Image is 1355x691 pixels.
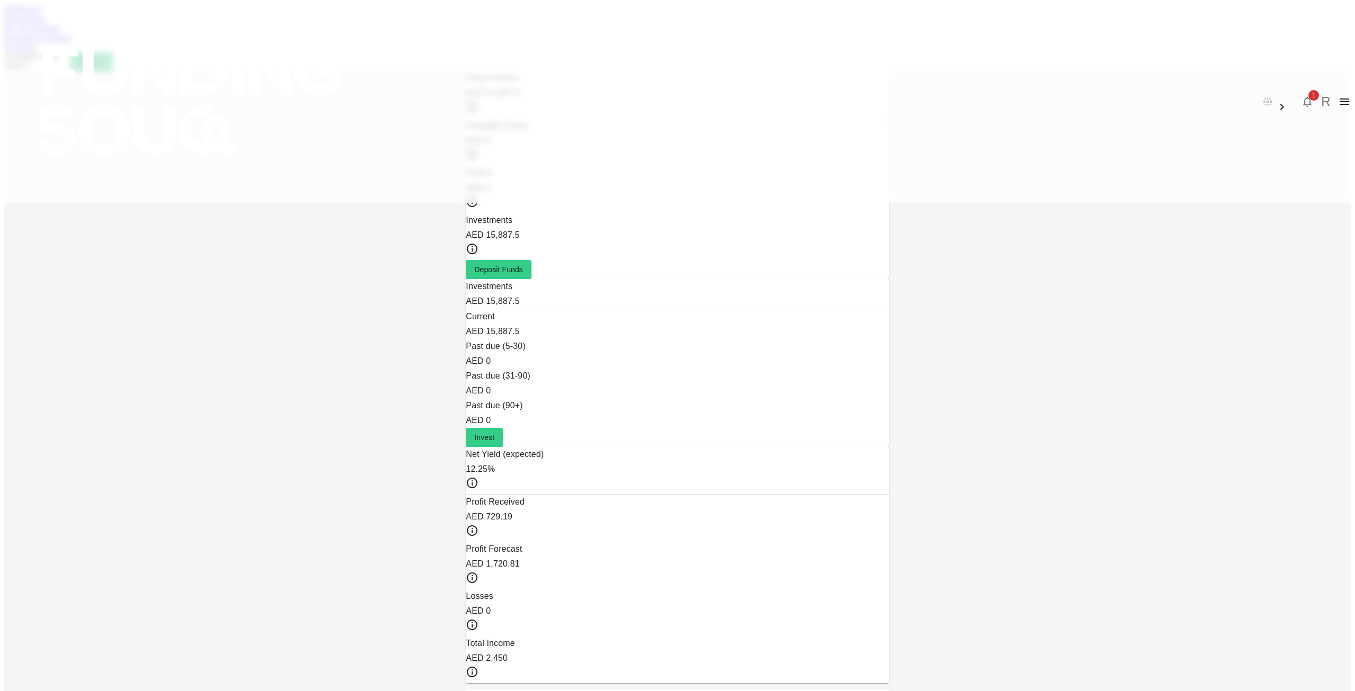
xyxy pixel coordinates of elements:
[466,354,889,369] div: AED 0
[466,639,515,648] span: Total Income
[466,450,544,459] span: Net Yield (expected)
[1308,90,1319,101] span: 1
[466,228,889,243] div: AED 15,887.5
[466,428,503,447] button: Invest
[466,342,526,351] span: Past due (5-30)
[466,260,531,279] button: Deposit Funds
[466,216,512,225] span: Investments
[466,591,493,600] span: Losses
[1276,90,1297,98] span: العربية
[466,497,525,506] span: Profit Received
[466,401,523,410] span: Past due (90+)
[466,282,512,291] span: Investments
[1318,94,1334,110] button: R
[466,383,889,398] div: AED 0
[466,462,889,477] div: 12.25%
[466,651,889,666] div: AED 2,450
[466,604,889,618] div: AED 0
[1297,91,1318,112] button: 1
[466,557,889,571] div: AED 1,720.81
[466,509,889,524] div: AED 729.19
[466,371,530,380] span: Past due (31-90)
[466,413,889,428] div: AED 0
[466,312,494,321] span: Current
[466,544,522,553] span: Profit Forecast
[466,324,889,339] div: AED 15,887.5
[466,294,889,309] div: AED 15,887.5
